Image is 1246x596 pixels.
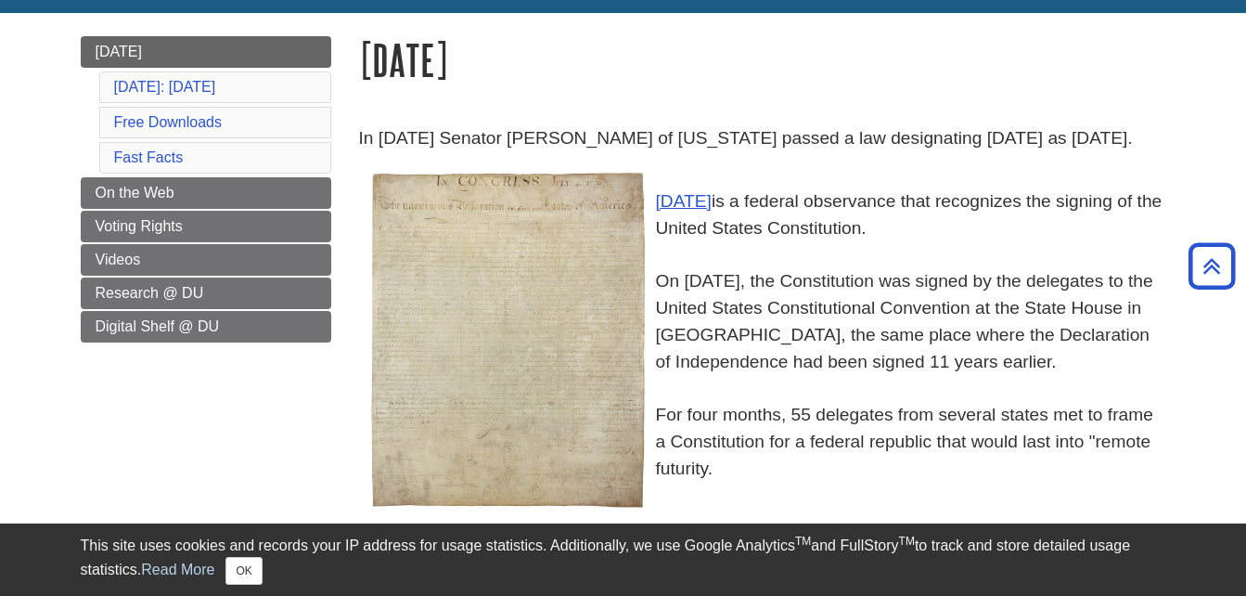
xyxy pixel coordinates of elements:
[81,36,331,68] a: [DATE]
[141,562,214,577] a: Read More
[114,149,184,165] a: Fast Facts
[81,278,331,309] a: Research @ DU
[81,535,1166,585] div: This site uses cookies and records your IP address for usage statistics. Additionally, we use Goo...
[225,557,262,585] button: Close
[899,535,915,548] sup: TM
[81,211,331,242] a: Voting Rights
[96,218,183,234] span: Voting Rights
[96,318,220,334] span: Digital Shelf @ DU
[656,191,712,211] a: [DATE]
[368,171,647,510] img: U.S. Constitution
[795,535,811,548] sup: TM
[81,244,331,276] a: Videos
[96,285,204,301] span: Research @ DU
[81,311,331,343] a: Digital Shelf @ DU
[96,252,141,267] span: Videos
[81,36,331,343] div: Guide Page Menu
[81,177,331,209] a: On the Web
[359,162,1166,483] p: is a federal observance that recognizes the signing of the United States Constitution. On [DATE],...
[359,125,1166,152] p: In [DATE] Senator [PERSON_NAME] of [US_STATE] passed a law designating [DATE] as [DATE].
[114,114,223,130] a: Free Downloads
[96,185,174,201] span: On the Web
[1182,253,1241,279] a: Back to Top
[114,79,216,95] a: [DATE]: [DATE]
[359,36,1166,84] h1: [DATE]
[96,44,142,59] span: [DATE]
